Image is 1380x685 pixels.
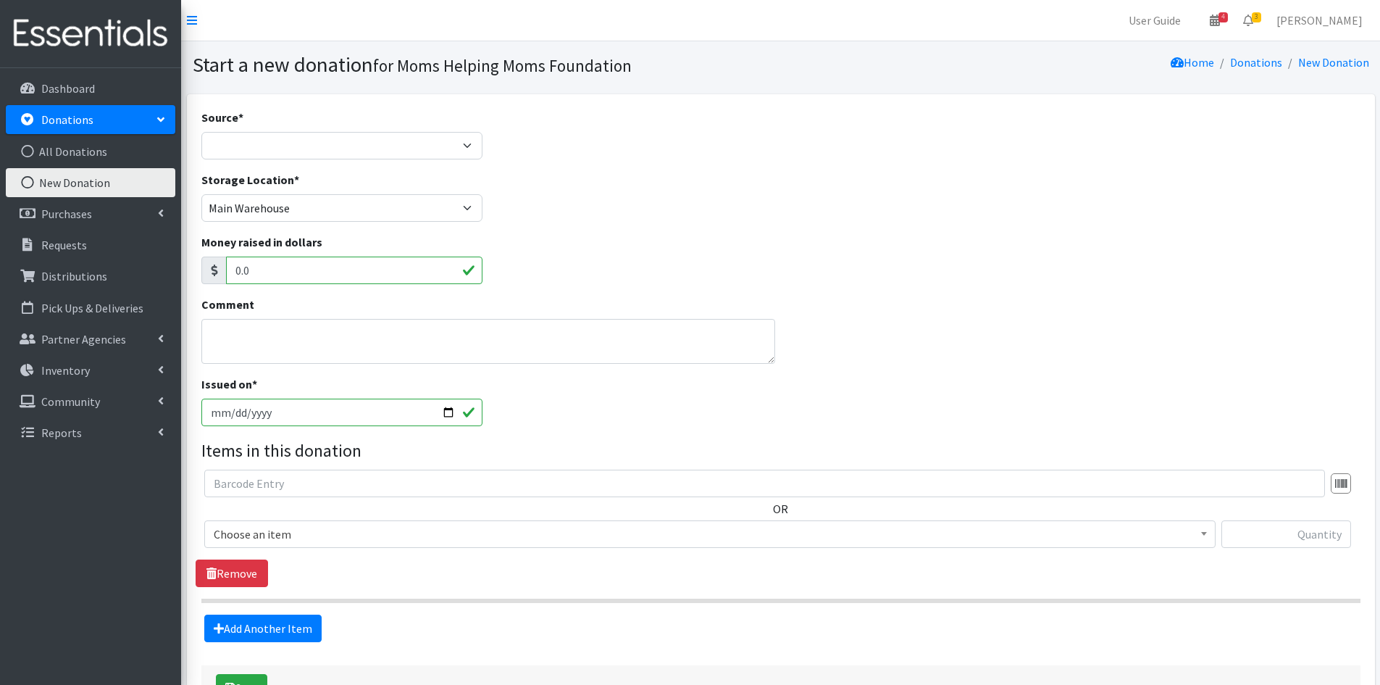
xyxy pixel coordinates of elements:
[6,168,175,197] a: New Donation
[1218,12,1228,22] span: 4
[1230,55,1282,70] a: Donations
[41,332,126,346] p: Partner Agencies
[41,207,92,221] p: Purchases
[1298,55,1369,70] a: New Donation
[41,269,107,283] p: Distributions
[1265,6,1374,35] a: [PERSON_NAME]
[41,301,143,315] p: Pick Ups & Deliveries
[6,199,175,228] a: Purchases
[6,74,175,103] a: Dashboard
[238,110,243,125] abbr: required
[6,294,175,323] a: Pick Ups & Deliveries
[1171,55,1214,70] a: Home
[6,137,175,166] a: All Donations
[204,615,322,642] a: Add Another Item
[204,520,1216,548] span: Choose an item
[201,438,1360,464] legend: Items in this donation
[201,109,243,126] label: Source
[6,262,175,291] a: Distributions
[201,233,322,251] label: Money raised in dollars
[294,173,299,187] abbr: required
[1198,6,1231,35] a: 4
[6,356,175,385] a: Inventory
[6,387,175,416] a: Community
[204,470,1325,497] input: Barcode Entry
[41,81,95,96] p: Dashboard
[6,231,175,260] a: Requests
[201,296,254,313] label: Comment
[214,524,1206,544] span: Choose an item
[1252,12,1261,22] span: 3
[41,394,100,409] p: Community
[1117,6,1192,35] a: User Guide
[773,500,788,518] label: OR
[196,560,268,587] a: Remove
[373,55,632,76] small: for Moms Helping Moms Foundation
[6,325,175,354] a: Partner Agencies
[41,112,93,127] p: Donations
[1231,6,1265,35] a: 3
[41,238,87,252] p: Requests
[41,363,90,378] p: Inventory
[6,418,175,447] a: Reports
[6,105,175,134] a: Donations
[193,52,776,78] h1: Start a new donation
[41,425,82,440] p: Reports
[252,377,257,391] abbr: required
[6,9,175,58] img: HumanEssentials
[1221,520,1351,548] input: Quantity
[201,171,299,188] label: Storage Location
[201,375,257,393] label: Issued on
